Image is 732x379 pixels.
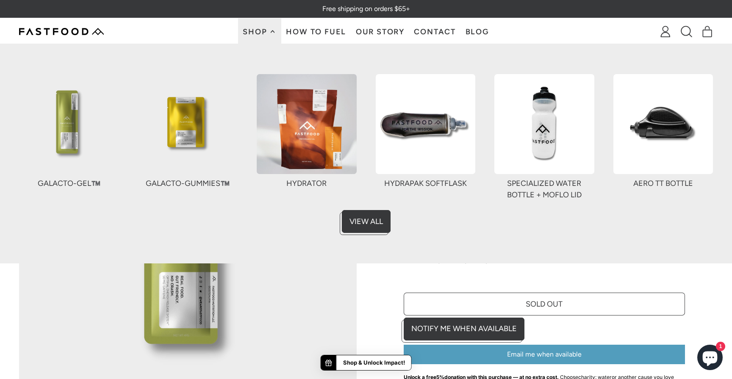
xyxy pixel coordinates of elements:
[404,345,685,364] button: Email me when available
[404,293,685,315] button: Sold Out
[409,18,460,45] a: Contact
[351,18,410,45] a: Our Story
[243,28,269,36] span: Shop
[281,18,351,45] a: How To Fuel
[695,345,725,372] inbox-online-store-chat: Shopify online store chat
[460,18,494,45] a: Blog
[19,28,104,35] img: Fastfood
[404,318,524,340] a: Notify Me When Available
[526,299,563,309] span: Sold Out
[238,18,281,45] button: Shop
